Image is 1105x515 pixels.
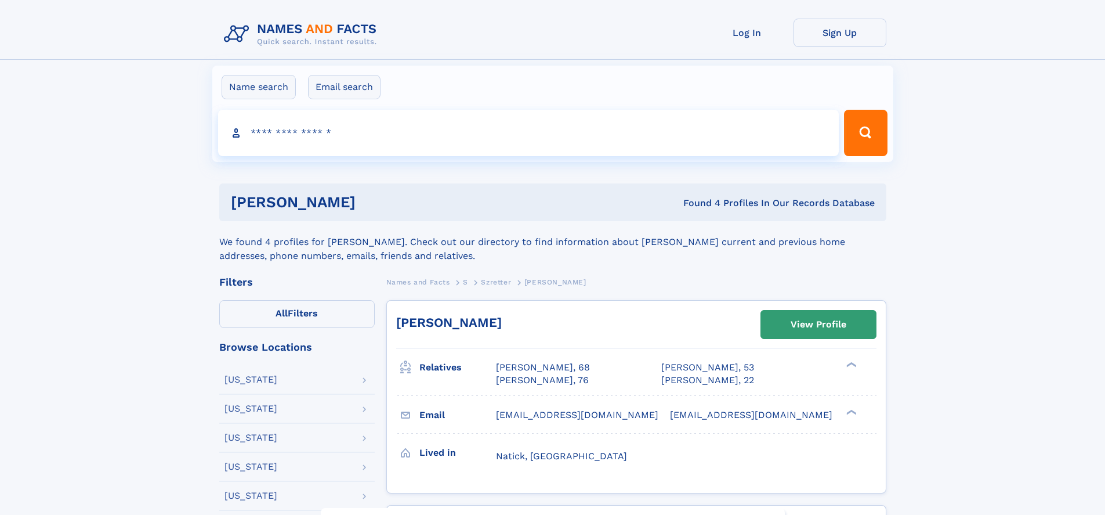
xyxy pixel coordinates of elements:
a: S [463,275,468,289]
label: Email search [308,75,381,99]
a: [PERSON_NAME], 68 [496,361,590,374]
a: Szretter [481,275,511,289]
span: [EMAIL_ADDRESS][DOMAIN_NAME] [496,409,658,420]
img: Logo Names and Facts [219,19,386,50]
a: Names and Facts [386,275,450,289]
h3: Email [419,405,496,425]
h3: Lived in [419,443,496,463]
a: [PERSON_NAME], 22 [661,374,754,387]
span: Szretter [481,278,511,286]
div: We found 4 profiles for [PERSON_NAME]. Check out our directory to find information about [PERSON_... [219,221,886,263]
span: All [276,308,288,319]
div: [US_STATE] [224,404,277,413]
div: [US_STATE] [224,491,277,500]
div: [US_STATE] [224,375,277,384]
div: Filters [219,277,375,287]
a: [PERSON_NAME], 76 [496,374,589,387]
h3: Relatives [419,358,496,377]
div: ❯ [843,408,857,416]
div: View Profile [791,311,846,338]
span: [EMAIL_ADDRESS][DOMAIN_NAME] [670,409,832,420]
h1: [PERSON_NAME] [231,195,520,210]
button: Search Button [844,110,887,156]
a: Sign Up [794,19,886,47]
label: Name search [222,75,296,99]
input: search input [218,110,839,156]
div: [US_STATE] [224,433,277,442]
a: Log In [701,19,794,47]
a: [PERSON_NAME] [396,315,502,330]
div: ❯ [843,361,857,369]
div: Browse Locations [219,342,375,352]
span: [PERSON_NAME] [524,278,586,286]
label: Filters [219,300,375,328]
span: Natick, [GEOGRAPHIC_DATA] [496,451,627,462]
a: View Profile [761,311,876,338]
a: [PERSON_NAME], 53 [661,361,754,374]
div: Found 4 Profiles In Our Records Database [519,197,875,210]
span: S [463,278,468,286]
div: [US_STATE] [224,462,277,471]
